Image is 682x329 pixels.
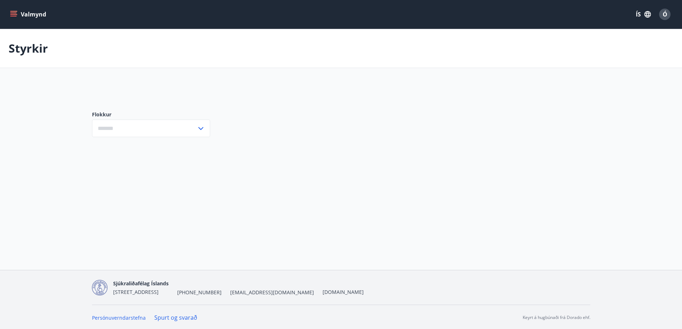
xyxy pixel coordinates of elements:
[523,314,590,321] p: Keyrt á hugbúnaði frá Dorado ehf.
[9,40,48,56] p: Styrkir
[323,289,364,295] a: [DOMAIN_NAME]
[113,289,159,295] span: [STREET_ADDRESS]
[177,289,222,296] span: [PHONE_NUMBER]
[113,280,169,287] span: Sjúkraliðafélag Íslands
[663,10,667,18] span: Ó
[92,111,210,118] label: Flokkur
[230,289,314,296] span: [EMAIL_ADDRESS][DOMAIN_NAME]
[9,8,49,21] button: menu
[92,280,107,295] img: d7T4au2pYIU9thVz4WmmUT9xvMNnFvdnscGDOPEg.png
[154,314,197,321] a: Spurt og svarað
[632,8,655,21] button: ÍS
[656,6,673,23] button: Ó
[92,314,146,321] a: Persónuverndarstefna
